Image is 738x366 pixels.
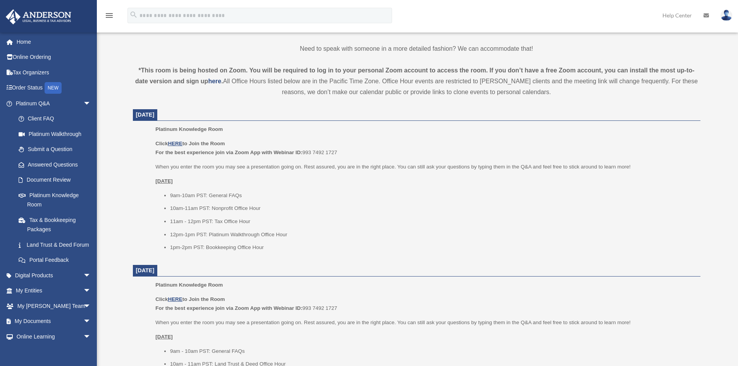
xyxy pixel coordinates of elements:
a: My Documentsarrow_drop_down [5,314,103,329]
a: Answered Questions [11,157,103,172]
a: here [208,78,221,84]
li: 9am - 10am PST: General FAQs [170,347,695,356]
a: Order StatusNEW [5,80,103,96]
span: [DATE] [136,267,155,273]
li: 10am-11am PST: Nonprofit Office Hour [170,204,695,213]
div: NEW [45,82,62,94]
span: arrow_drop_down [83,329,99,345]
b: Click to Join the Room [155,141,225,146]
div: All Office Hours listed below are in the Pacific Time Zone. Office Hour events are restricted to ... [133,65,700,98]
span: arrow_drop_down [83,96,99,112]
b: Click to Join the Room [155,296,225,302]
span: arrow_drop_down [83,314,99,330]
a: Portal Feedback [11,253,103,268]
a: My Entitiesarrow_drop_down [5,283,103,299]
span: arrow_drop_down [83,283,99,299]
li: 11am - 12pm PST: Tax Office Hour [170,217,695,226]
b: For the best experience join via Zoom App with Webinar ID: [155,305,302,311]
p: Need to speak with someone in a more detailed fashion? We can accommodate that! [133,43,700,54]
img: Anderson Advisors Platinum Portal [3,9,74,24]
span: Platinum Knowledge Room [155,126,223,132]
p: 993 7492 1727 [155,139,695,157]
a: Client FAQ [11,111,103,127]
p: 993 7492 1727 [155,295,695,313]
a: My [PERSON_NAME] Teamarrow_drop_down [5,298,103,314]
a: Home [5,34,103,50]
u: [DATE] [155,178,173,184]
i: search [129,10,138,19]
a: Submit a Question [11,142,103,157]
a: Platinum Walkthrough [11,126,103,142]
li: 1pm-2pm PST: Bookkeeping Office Hour [170,243,695,252]
a: Platinum Knowledge Room [11,187,99,212]
span: Platinum Knowledge Room [155,282,223,288]
a: Tax Organizers [5,65,103,80]
a: Tax & Bookkeeping Packages [11,212,103,237]
span: arrow_drop_down [83,298,99,314]
li: 9am-10am PST: General FAQs [170,191,695,200]
a: Document Review [11,172,103,188]
a: HERE [168,296,182,302]
strong: *This room is being hosted on Zoom. You will be required to log in to your personal Zoom account ... [135,67,695,84]
span: arrow_drop_down [83,268,99,284]
span: [DATE] [136,112,155,118]
b: For the best experience join via Zoom App with Webinar ID: [155,149,302,155]
a: Online Ordering [5,50,103,65]
a: HERE [168,141,182,146]
a: Online Learningarrow_drop_down [5,329,103,344]
p: When you enter the room you may see a presentation going on. Rest assured, you are in the right p... [155,162,695,172]
img: User Pic [721,10,732,21]
strong: . [221,78,223,84]
u: [DATE] [155,334,173,340]
a: Digital Productsarrow_drop_down [5,268,103,283]
a: Land Trust & Deed Forum [11,237,103,253]
p: When you enter the room you may see a presentation going on. Rest assured, you are in the right p... [155,318,695,327]
a: Platinum Q&Aarrow_drop_down [5,96,103,111]
li: 12pm-1pm PST: Platinum Walkthrough Office Hour [170,230,695,239]
a: menu [105,14,114,20]
i: menu [105,11,114,20]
